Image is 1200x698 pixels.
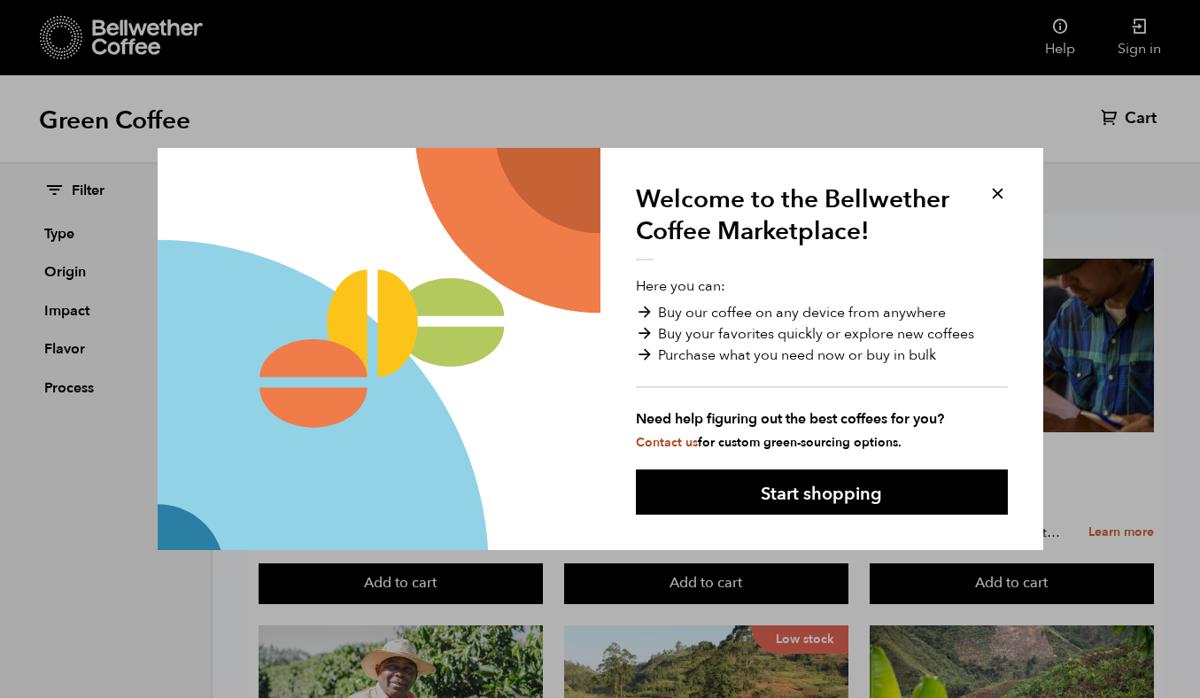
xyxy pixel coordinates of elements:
strong: Need help figuring out the best coffees for you? [636,408,1008,430]
button: Start shopping [636,469,1008,515]
li: Buy your favorites quickly or explore new coffees [636,323,1008,345]
p: Here you can: [636,275,1008,451]
li: Buy our coffee on any device from anywhere [636,302,1008,323]
h1: Welcome to the Bellwether Coffee Marketplace! [636,183,964,261]
li: Purchase what you need now or buy in bulk [636,345,1008,366]
a: Contact us [636,434,698,451]
small: for custom green-sourcing options. [636,434,902,451]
